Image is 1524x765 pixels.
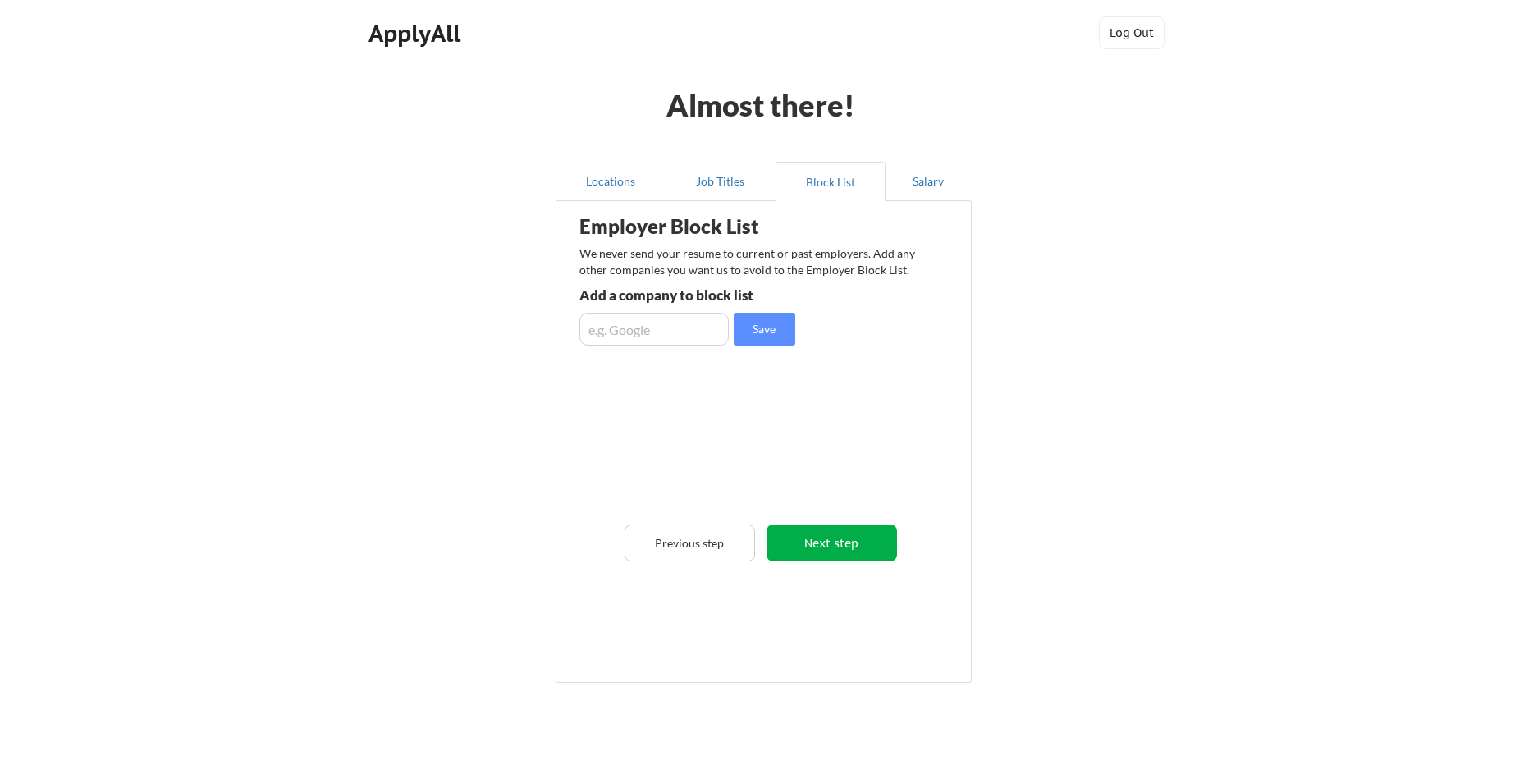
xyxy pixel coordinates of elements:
div: Almost there! [647,90,876,120]
button: Job Titles [666,162,776,201]
div: We never send your resume to current or past employers. Add any other companies you want us to av... [579,245,925,277]
div: Add a company to block list [579,288,820,302]
button: Log Out [1099,16,1165,49]
button: Previous step [625,525,755,561]
button: Save [734,313,795,346]
button: Next step [767,525,897,561]
div: ApplyAll [368,20,465,48]
div: Employer Block List [579,217,837,236]
button: Locations [556,162,666,201]
button: Salary [886,162,972,201]
button: Block List [776,162,886,201]
input: e.g. Google [579,313,729,346]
